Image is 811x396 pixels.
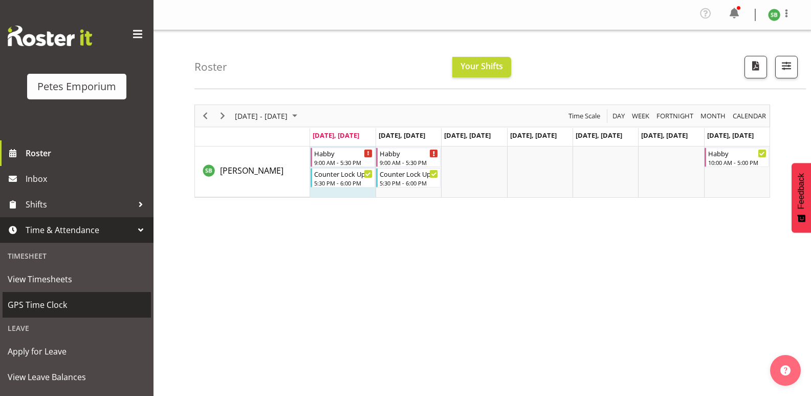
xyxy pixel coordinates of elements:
[26,145,148,161] span: Roster
[380,158,438,166] div: 9:00 AM - 5:30 PM
[37,79,116,94] div: Petes Emporium
[214,105,231,127] div: Next
[792,163,811,233] button: Feedback - Show survey
[26,171,148,186] span: Inbox
[780,365,791,376] img: help-xxl-2.png
[707,131,754,140] span: [DATE], [DATE]
[797,173,806,209] span: Feedback
[216,110,230,122] button: Next
[220,164,283,177] a: [PERSON_NAME]
[311,148,375,167] div: Stephanie Burdan"s event - Habby Begin From Monday, September 1, 2025 at 9:00:00 AM GMT+12:00 End...
[768,9,780,21] img: stephanie-burden9828.jpg
[310,147,770,197] table: Timeline Week of September 1, 2025
[3,318,151,339] div: Leave
[314,179,372,187] div: 5:30 PM - 6:00 PM
[311,168,375,187] div: Stephanie Burdan"s event - Counter Lock Up Begin From Monday, September 1, 2025 at 5:30:00 PM GMT...
[699,110,727,122] span: Month
[699,110,728,122] button: Timeline Month
[708,158,766,166] div: 10:00 AM - 5:00 PM
[611,110,626,122] span: Day
[705,148,769,167] div: Stephanie Burdan"s event - Habby Begin From Sunday, September 7, 2025 at 10:00:00 AM GMT+12:00 En...
[444,131,491,140] span: [DATE], [DATE]
[380,148,438,158] div: Habby
[732,110,767,122] span: calendar
[8,369,146,385] span: View Leave Balances
[3,292,151,318] a: GPS Time Clock
[510,131,557,140] span: [DATE], [DATE]
[233,110,302,122] button: September 01 - 07, 2025
[567,110,601,122] span: Time Scale
[380,179,438,187] div: 5:30 PM - 6:00 PM
[314,148,372,158] div: Habby
[731,110,768,122] button: Month
[196,105,214,127] div: Previous
[3,339,151,364] a: Apply for Leave
[567,110,602,122] button: Time Scale
[3,266,151,292] a: View Timesheets
[775,56,798,78] button: Filter Shifts
[380,169,438,179] div: Counter Lock Up
[379,131,425,140] span: [DATE], [DATE]
[376,168,441,187] div: Stephanie Burdan"s event - Counter Lock Up Begin From Tuesday, September 2, 2025 at 5:30:00 PM GM...
[314,158,372,166] div: 9:00 AM - 5:30 PM
[611,110,627,122] button: Timeline Day
[199,110,212,122] button: Previous
[234,110,289,122] span: [DATE] - [DATE]
[655,110,695,122] button: Fortnight
[461,60,503,72] span: Your Shifts
[26,197,133,212] span: Shifts
[576,131,622,140] span: [DATE], [DATE]
[313,131,359,140] span: [DATE], [DATE]
[220,165,283,176] span: [PERSON_NAME]
[3,364,151,390] a: View Leave Balances
[194,105,770,198] div: Timeline Week of September 1, 2025
[655,110,694,122] span: Fortnight
[376,148,441,167] div: Stephanie Burdan"s event - Habby Begin From Tuesday, September 2, 2025 at 9:00:00 AM GMT+12:00 En...
[3,245,151,266] div: Timesheet
[631,110,650,122] span: Week
[314,169,372,179] div: Counter Lock Up
[630,110,651,122] button: Timeline Week
[744,56,767,78] button: Download a PDF of the roster according to the set date range.
[26,222,133,238] span: Time & Attendance
[194,61,227,73] h4: Roster
[8,26,92,46] img: Rosterit website logo
[708,148,766,158] div: Habby
[195,147,310,197] td: Stephanie Burdan resource
[8,297,146,312] span: GPS Time Clock
[8,344,146,359] span: Apply for Leave
[452,57,511,77] button: Your Shifts
[8,272,146,287] span: View Timesheets
[641,131,688,140] span: [DATE], [DATE]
